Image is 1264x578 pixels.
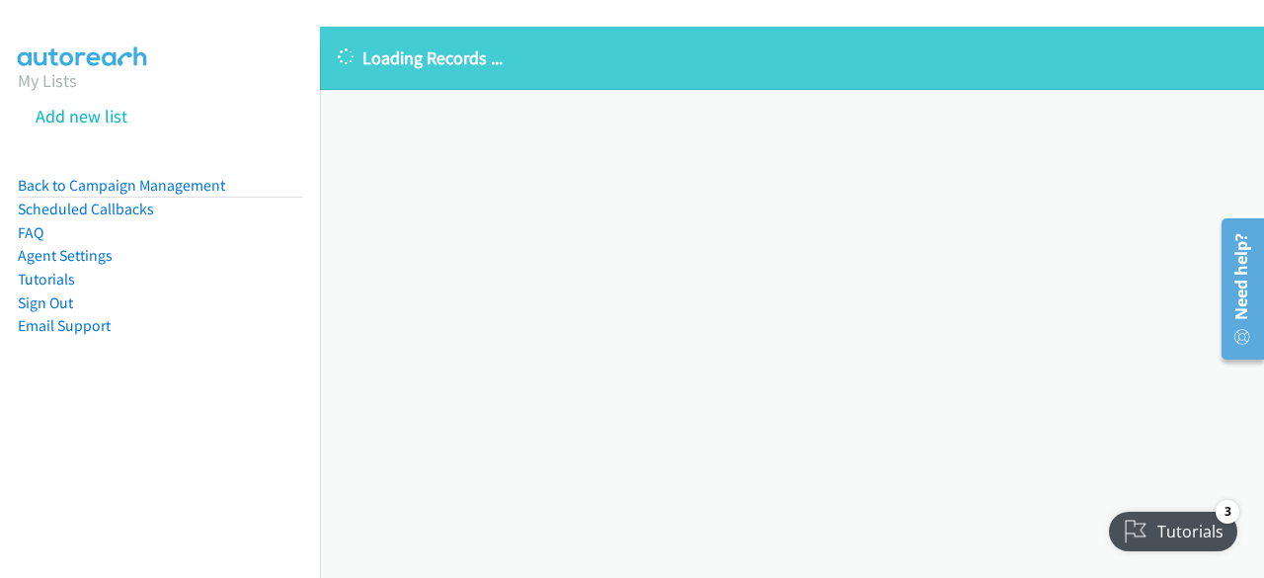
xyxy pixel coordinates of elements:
a: Tutorials [18,270,75,289]
iframe: Checklist [1097,492,1249,563]
a: Add new list [36,105,127,127]
a: My Lists [18,69,77,92]
a: Email Support [18,316,111,335]
a: Back to Campaign Management [18,176,225,195]
iframe: Resource Center [1208,210,1264,368]
a: Agent Settings [18,246,113,265]
p: Loading Records ... [338,44,1246,71]
a: FAQ [18,223,43,242]
a: Sign Out [18,293,73,312]
a: Scheduled Callbacks [18,200,154,218]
